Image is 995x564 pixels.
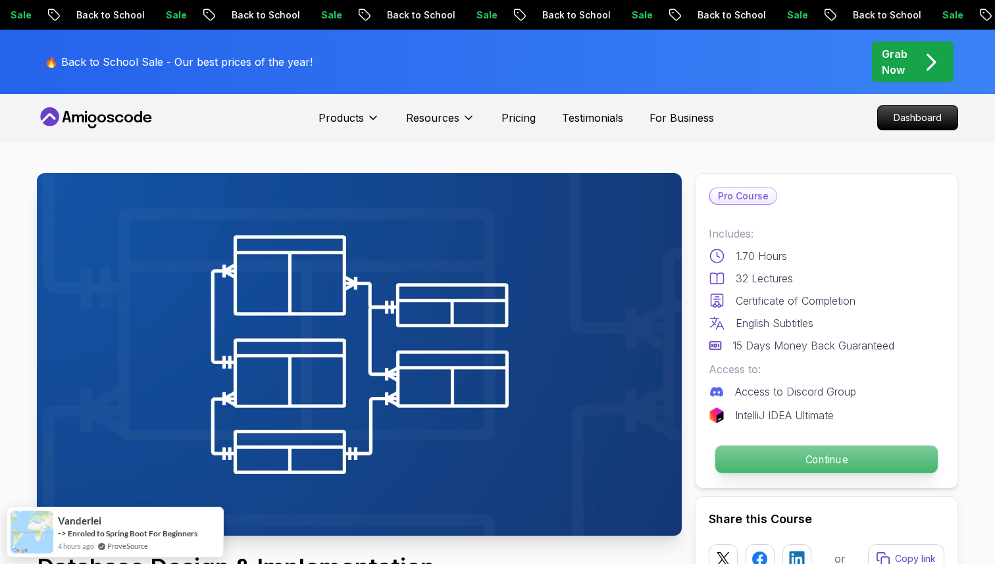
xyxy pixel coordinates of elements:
[501,9,590,22] p: Back to School
[877,105,958,130] a: Dashboard
[58,528,66,538] span: ->
[58,515,101,526] span: Vanderlei
[709,510,944,528] h2: Share this Course
[45,54,313,70] p: 🔥 Back to School Sale - Our best prices of the year!
[650,110,714,126] a: For Business
[656,9,746,22] p: Back to School
[406,110,459,126] p: Resources
[746,9,788,22] p: Sale
[811,9,901,22] p: Back to School
[709,361,944,377] p: Access to:
[736,248,787,264] p: 1.70 Hours
[732,338,894,353] p: 15 Days Money Back Guaranteed
[709,226,944,242] p: Includes:
[280,9,322,22] p: Sale
[501,110,536,126] a: Pricing
[68,528,197,538] a: Enroled to Spring Boot For Beginners
[406,110,475,136] button: Resources
[882,46,907,78] p: Grab Now
[590,9,632,22] p: Sale
[37,173,682,536] img: database-design_thumbnail
[735,407,834,423] p: IntelliJ IDEA Ultimate
[709,407,725,423] img: jetbrains logo
[319,110,380,136] button: Products
[58,540,94,551] span: 4 hours ago
[562,110,623,126] a: Testimonials
[715,445,938,474] button: Continue
[736,315,813,331] p: English Subtitles
[124,9,166,22] p: Sale
[878,106,957,130] p: Dashboard
[901,9,943,22] p: Sale
[345,9,435,22] p: Back to School
[11,511,53,553] img: provesource social proof notification image
[435,9,477,22] p: Sale
[735,384,856,399] p: Access to Discord Group
[715,446,938,473] p: Continue
[190,9,280,22] p: Back to School
[736,270,793,286] p: 32 Lectures
[736,293,855,309] p: Certificate of Completion
[35,9,124,22] p: Back to School
[319,110,364,126] p: Products
[710,188,777,204] p: Pro Course
[107,540,148,551] a: ProveSource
